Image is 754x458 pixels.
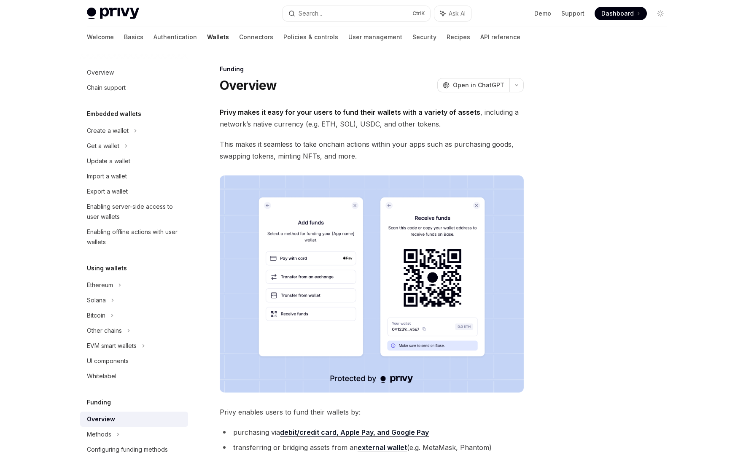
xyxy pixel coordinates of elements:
a: Enabling offline actions with user wallets [80,224,188,250]
h5: Funding [87,397,111,407]
div: Create a wallet [87,126,129,136]
div: Chain support [87,83,126,93]
a: Configuring funding methods [80,442,188,457]
div: Export a wallet [87,186,128,197]
li: transferring or bridging assets from an (e.g. MetaMask, Phantom) [220,442,524,453]
div: Funding [220,65,524,73]
div: UI components [87,356,129,366]
div: EVM smart wallets [87,341,137,351]
strong: Privy makes it easy for your users to fund their wallets with a variety of assets [220,108,480,116]
button: Ask AI [434,6,471,21]
span: , including a network’s native currency (e.g. ETH, SOL), USDC, and other tokens. [220,106,524,130]
h1: Overview [220,78,277,93]
a: Dashboard [595,7,647,20]
span: Privy enables users to fund their wallets by: [220,406,524,418]
li: purchasing via [220,426,524,438]
a: Update a wallet [80,154,188,169]
img: light logo [87,8,139,19]
div: Enabling offline actions with user wallets [87,227,183,247]
div: Get a wallet [87,141,119,151]
a: Whitelabel [80,369,188,384]
h5: Embedded wallets [87,109,141,119]
img: images/Funding.png [220,175,524,393]
a: Welcome [87,27,114,47]
button: Open in ChatGPT [437,78,509,92]
div: Configuring funding methods [87,445,168,455]
button: Toggle dark mode [654,7,667,20]
div: Bitcoin [87,310,105,321]
a: Security [412,27,436,47]
a: debit/credit card, Apple Pay, and Google Pay [280,428,429,437]
button: Search...CtrlK [283,6,430,21]
a: Basics [124,27,143,47]
div: Overview [87,67,114,78]
a: Import a wallet [80,169,188,184]
span: Ctrl K [412,10,425,17]
a: Support [561,9,584,18]
div: Whitelabel [87,371,116,381]
span: Open in ChatGPT [453,81,504,89]
a: Chain support [80,80,188,95]
a: Export a wallet [80,184,188,199]
a: User management [348,27,402,47]
a: Enabling server-side access to user wallets [80,199,188,224]
div: Solana [87,295,106,305]
div: Search... [299,8,322,19]
div: Import a wallet [87,171,127,181]
a: Overview [80,65,188,80]
div: Methods [87,429,111,439]
a: external wallet [358,443,407,452]
a: Connectors [239,27,273,47]
div: Other chains [87,326,122,336]
a: UI components [80,353,188,369]
div: Update a wallet [87,156,130,166]
a: Recipes [447,27,470,47]
div: Enabling server-side access to user wallets [87,202,183,222]
a: Policies & controls [283,27,338,47]
a: Overview [80,412,188,427]
div: Overview [87,414,115,424]
a: Authentication [153,27,197,47]
div: Ethereum [87,280,113,290]
h5: Using wallets [87,263,127,273]
a: Demo [534,9,551,18]
span: Ask AI [449,9,466,18]
a: API reference [480,27,520,47]
span: Dashboard [601,9,634,18]
a: Wallets [207,27,229,47]
span: This makes it seamless to take onchain actions within your apps such as purchasing goods, swappin... [220,138,524,162]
